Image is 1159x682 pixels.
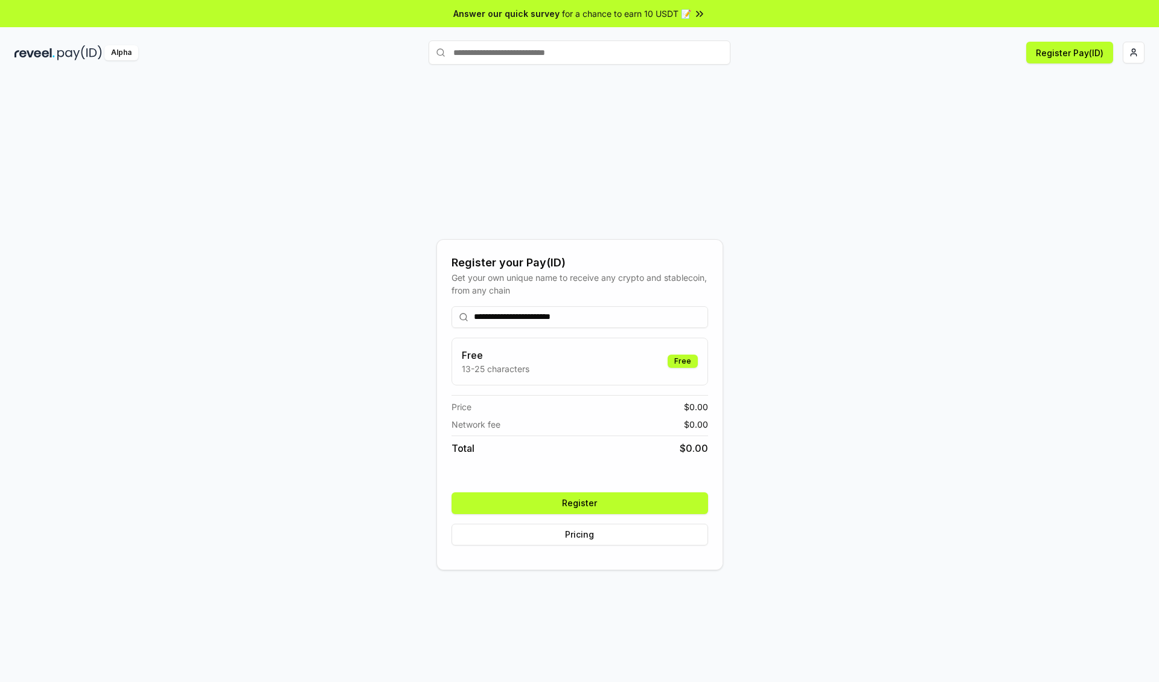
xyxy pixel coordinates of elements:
[452,418,500,431] span: Network fee
[684,401,708,413] span: $ 0.00
[14,45,55,60] img: reveel_dark
[452,441,474,455] span: Total
[104,45,138,60] div: Alpha
[452,524,708,545] button: Pricing
[452,271,708,297] div: Get your own unique name to receive any crypto and stablecoin, from any chain
[668,355,698,368] div: Free
[452,401,471,413] span: Price
[684,418,708,431] span: $ 0.00
[680,441,708,455] span: $ 0.00
[452,254,708,271] div: Register your Pay(ID)
[1026,42,1113,63] button: Register Pay(ID)
[462,362,529,375] p: 13-25 characters
[562,7,691,20] span: for a chance to earn 10 USDT 📝
[452,492,708,514] button: Register
[462,348,529,362] h3: Free
[453,7,560,20] span: Answer our quick survey
[57,45,102,60] img: pay_id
